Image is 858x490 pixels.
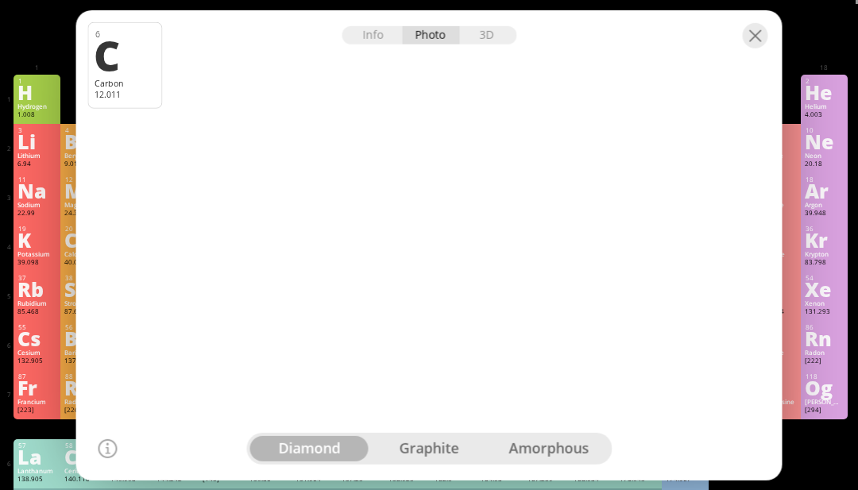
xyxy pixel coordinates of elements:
[64,330,102,347] div: Ba
[18,77,56,85] div: 1
[17,379,56,396] div: Fr
[64,258,102,268] div: 40.078
[805,357,843,366] div: [222]
[805,330,843,347] div: Rn
[17,102,56,110] div: Hydrogen
[806,77,843,85] div: 2
[64,448,102,465] div: Ce
[17,448,56,465] div: La
[65,225,102,233] div: 20
[805,182,843,199] div: Ar
[64,133,102,150] div: Be
[64,475,102,484] div: 140.116
[95,88,156,99] div: 12.011
[805,299,843,307] div: Xenon
[805,102,843,110] div: Helium
[65,323,102,331] div: 56
[805,231,843,249] div: Kr
[64,398,102,406] div: Radium
[65,442,102,449] div: 58
[805,160,843,169] div: 20.18
[806,274,843,282] div: 54
[805,83,843,101] div: He
[18,274,56,282] div: 37
[17,209,56,218] div: 22.99
[64,379,102,396] div: Ra
[64,307,102,317] div: 87.62
[805,152,843,160] div: Neon
[64,299,102,307] div: Strontium
[18,225,56,233] div: 19
[17,307,56,317] div: 85.468
[18,323,56,331] div: 55
[17,160,56,169] div: 6.94
[342,25,403,44] div: Info
[17,133,56,150] div: Li
[17,406,56,415] div: [223]
[805,258,843,268] div: 83.798
[64,231,102,249] div: Ca
[17,349,56,357] div: Cesium
[459,25,516,44] div: 3D
[17,250,56,258] div: Potassium
[65,372,102,380] div: 88
[489,436,609,461] div: amorphous
[805,307,843,317] div: 131.293
[17,467,56,475] div: Lanthanum
[17,258,56,268] div: 39.098
[64,467,102,475] div: Cerium
[805,209,843,218] div: 39.948
[17,280,56,298] div: Rb
[17,357,56,366] div: 132.905
[17,152,56,160] div: Lithium
[805,398,843,406] div: [PERSON_NAME]
[17,110,56,120] div: 1.008
[18,372,56,380] div: 87
[64,201,102,209] div: Magnesium
[17,83,56,101] div: H
[249,436,369,461] div: diamond
[17,330,56,347] div: Cs
[17,475,56,484] div: 138.905
[64,280,102,298] div: Sr
[64,349,102,357] div: Barium
[805,280,843,298] div: Xe
[65,126,102,134] div: 4
[805,349,843,357] div: Radon
[17,182,56,199] div: Na
[806,323,843,331] div: 86
[805,133,843,150] div: Ne
[18,176,56,183] div: 11
[64,152,102,160] div: Beryllium
[805,250,843,258] div: Krypton
[805,201,843,209] div: Argon
[805,110,843,120] div: 4.003
[64,250,102,258] div: Calcium
[64,182,102,199] div: Mg
[95,77,156,88] div: Carbon
[806,126,843,134] div: 10
[806,372,843,380] div: 118
[17,231,56,249] div: K
[65,176,102,183] div: 12
[64,406,102,415] div: [226]
[64,209,102,218] div: 24.305
[17,299,56,307] div: Rubidium
[10,20,852,47] h1: Talbica. Interactive chemistry
[806,176,843,183] div: 18
[18,442,56,449] div: 57
[65,274,102,282] div: 38
[806,225,843,233] div: 36
[64,160,102,169] div: 9.012
[17,398,56,406] div: Francium
[94,34,154,75] div: C
[18,126,56,134] div: 3
[64,357,102,366] div: 137.327
[805,379,843,396] div: Og
[17,201,56,209] div: Sodium
[369,436,489,461] div: graphite
[805,406,843,415] div: [294]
